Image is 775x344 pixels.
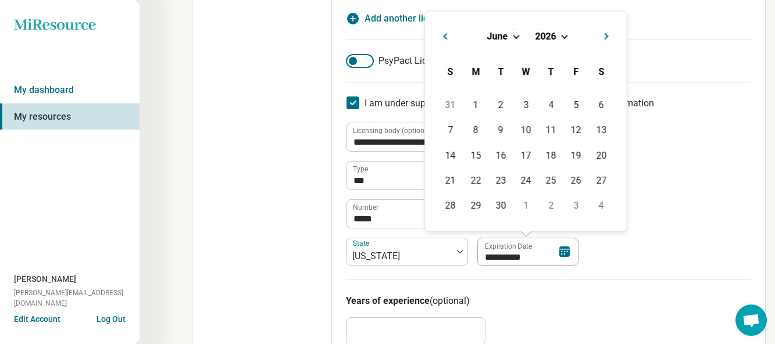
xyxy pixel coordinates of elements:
[438,142,463,167] div: Choose Sunday, June 14th, 2026
[463,59,488,84] div: Monday
[438,193,463,218] div: Choose Sunday, June 28th, 2026
[488,167,513,192] div: Choose Tuesday, June 23rd, 2026
[488,142,513,167] div: Choose Tuesday, June 16th, 2026
[589,59,614,84] div: Saturday
[434,26,453,44] button: Previous Month
[430,295,470,306] span: (optional)
[487,30,508,41] span: June
[438,167,463,192] div: Choose Sunday, June 21st, 2026
[589,117,614,142] div: Choose Saturday, June 13th, 2026
[438,92,463,117] div: Choose Sunday, May 31st, 2026
[14,313,60,325] button: Edit Account
[589,142,614,167] div: Choose Saturday, June 20th, 2026
[463,193,488,218] div: Choose Monday, June 29th, 2026
[438,59,463,84] div: Sunday
[513,167,538,192] div: Choose Wednesday, June 24th, 2026
[424,11,627,232] div: Choose Date
[513,59,538,84] div: Wednesday
[599,26,617,44] button: Next Month
[538,193,563,218] div: Choose Thursday, July 2nd, 2026
[346,12,448,26] button: Add another license
[563,167,588,192] div: Choose Friday, June 26th, 2026
[589,92,614,117] div: Choose Saturday, June 6th, 2026
[513,92,538,117] div: Choose Wednesday, June 3rd, 2026
[563,92,588,117] div: Choose Friday, June 5th, 2026
[488,117,513,142] div: Choose Tuesday, June 9th, 2026
[538,59,563,84] div: Thursday
[488,59,513,84] div: Tuesday
[353,239,372,248] label: State
[346,54,446,68] label: PsyPact License
[563,59,588,84] div: Friday
[513,193,538,218] div: Choose Wednesday, July 1st, 2026
[513,117,538,142] div: Choose Wednesday, June 10th, 2026
[538,117,563,142] div: Choose Thursday, June 11th, 2026
[563,117,588,142] div: Choose Friday, June 12th, 2026
[538,142,563,167] div: Choose Thursday, June 18th, 2026
[463,142,488,167] div: Choose Monday, June 15th, 2026
[463,117,488,142] div: Choose Monday, June 8th, 2026
[365,98,654,109] span: I am under supervision, so I will list my supervisor’s license information
[434,26,617,42] h2: [DATE]
[563,193,588,218] div: Choose Friday, July 3rd, 2026
[538,167,563,192] div: Choose Thursday, June 25th, 2026
[538,92,563,117] div: Choose Thursday, June 4th, 2026
[463,167,488,192] div: Choose Monday, June 22nd, 2026
[463,92,488,117] div: Choose Monday, June 1st, 2026
[513,142,538,167] div: Choose Wednesday, June 17th, 2026
[14,273,76,285] span: [PERSON_NAME]
[14,288,140,309] span: [PERSON_NAME][EMAIL_ADDRESS][DOMAIN_NAME]
[438,92,613,218] div: Month June, 2026
[353,204,378,211] label: Number
[347,162,588,189] input: credential.supervisorLicense.0.name
[589,167,614,192] div: Choose Saturday, June 27th, 2026
[589,193,614,218] div: Choose Saturday, July 4th, 2026
[535,30,556,41] span: 2026
[488,92,513,117] div: Choose Tuesday, June 2nd, 2026
[735,304,767,336] a: Open chat
[97,313,126,322] button: Log Out
[346,294,751,308] h3: Years of experience
[488,193,513,218] div: Choose Tuesday, June 30th, 2026
[438,117,463,142] div: Choose Sunday, June 7th, 2026
[353,127,433,134] label: Licensing body (optional)
[353,166,368,173] label: Type
[563,142,588,167] div: Choose Friday, June 19th, 2026
[365,12,448,26] span: Add another license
